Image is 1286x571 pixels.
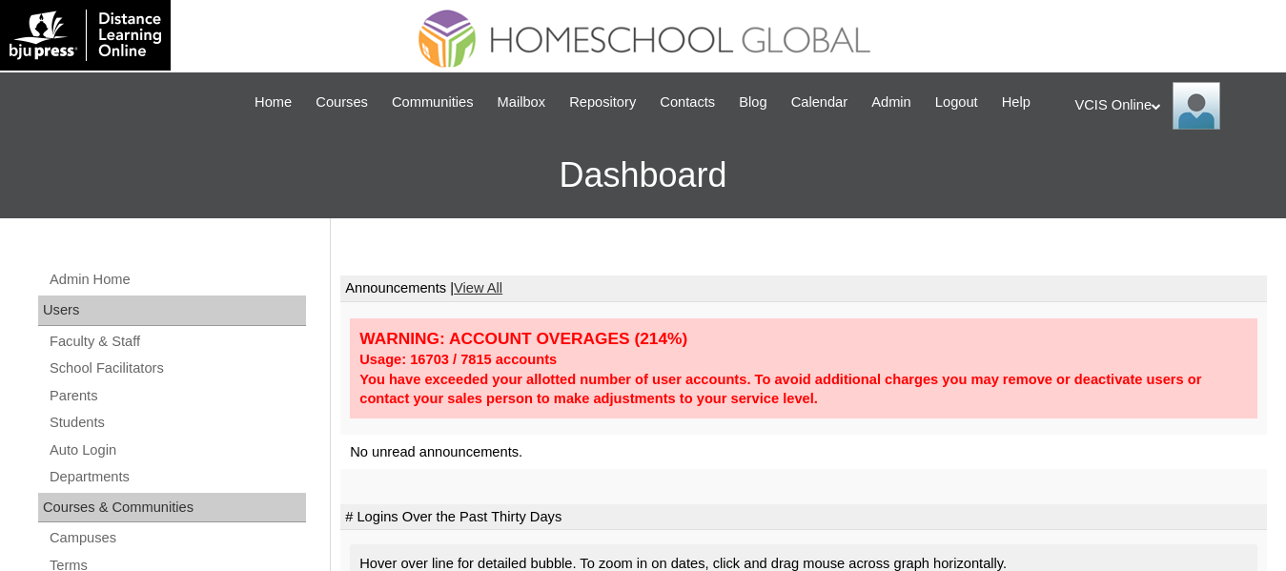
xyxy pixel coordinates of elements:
a: Admin [862,92,921,113]
a: Students [48,411,306,435]
span: Calendar [791,92,847,113]
a: Admin Home [48,268,306,292]
span: Communities [392,92,474,113]
a: School Facilitators [48,357,306,380]
span: Mailbox [498,92,546,113]
td: # Logins Over the Past Thirty Days [340,504,1267,531]
span: Contacts [660,92,715,113]
span: Blog [739,92,766,113]
img: VCIS Online Admin [1173,82,1220,130]
span: Logout [935,92,978,113]
a: Logout [926,92,988,113]
a: Departments [48,465,306,489]
span: Admin [871,92,911,113]
a: Campuses [48,526,306,550]
a: Communities [382,92,483,113]
span: Help [1002,92,1031,113]
div: Users [38,296,306,326]
a: Mailbox [488,92,556,113]
td: No unread announcements. [340,435,1267,470]
span: Home [255,92,292,113]
strong: Usage: 16703 / 7815 accounts [359,352,557,367]
a: Auto Login [48,438,306,462]
span: Repository [569,92,636,113]
a: Home [245,92,301,113]
div: WARNING: ACCOUNT OVERAGES (214%) [359,328,1248,350]
a: Help [992,92,1040,113]
h3: Dashboard [10,133,1276,218]
div: Courses & Communities [38,493,306,523]
a: Repository [560,92,645,113]
div: VCIS Online [1075,82,1268,130]
a: View All [454,280,502,296]
span: Courses [316,92,368,113]
a: Contacts [650,92,725,113]
td: Announcements | [340,275,1267,302]
a: Blog [729,92,776,113]
img: logo-white.png [10,10,161,61]
a: Courses [306,92,378,113]
a: Faculty & Staff [48,330,306,354]
a: Parents [48,384,306,408]
a: Calendar [782,92,857,113]
div: You have exceeded your allotted number of user accounts. To avoid additional charges you may remo... [359,370,1248,409]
